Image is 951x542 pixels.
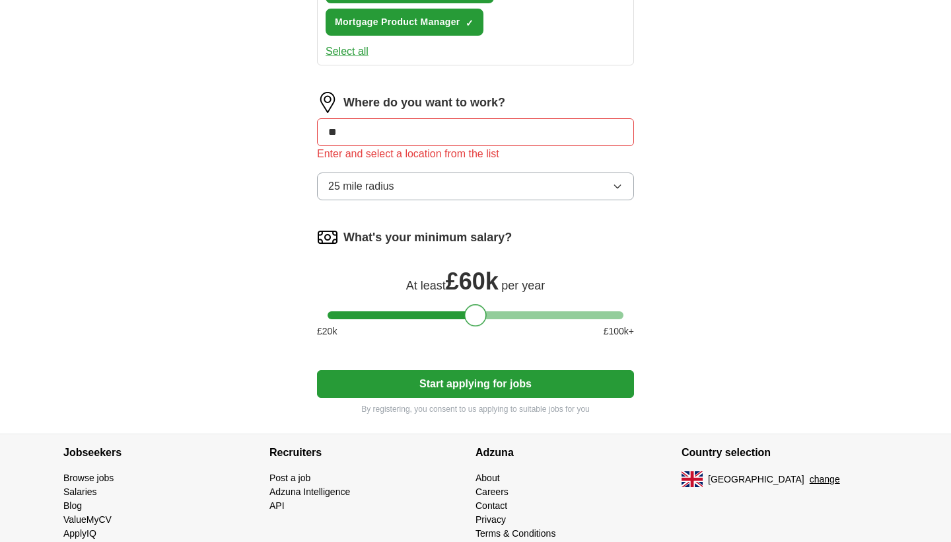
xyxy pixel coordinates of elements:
[682,471,703,487] img: UK flag
[63,528,96,539] a: ApplyIQ
[317,92,338,113] img: location.png
[475,500,507,511] a: Contact
[446,268,499,295] span: £ 60k
[317,370,634,398] button: Start applying for jobs
[317,227,338,248] img: salary.png
[466,18,474,28] span: ✓
[317,325,337,338] span: £ 20 k
[475,514,506,525] a: Privacy
[475,486,509,497] a: Careers
[63,473,114,483] a: Browse jobs
[335,15,460,29] span: Mortgage Product Manager
[328,178,394,194] span: 25 mile radius
[501,279,545,292] span: per year
[343,229,512,247] label: What's your minimum salary?
[682,434,888,471] h4: Country selection
[317,146,634,162] div: Enter and select a location from the list
[63,500,82,511] a: Blog
[317,403,634,415] p: By registering, you consent to us applying to suitable jobs for you
[475,473,500,483] a: About
[708,473,804,486] span: [GEOGRAPHIC_DATA]
[269,500,285,511] a: API
[63,514,112,525] a: ValueMyCV
[604,325,634,338] span: £ 100 k+
[269,473,310,483] a: Post a job
[326,9,483,36] button: Mortgage Product Manager✓
[63,486,97,497] a: Salaries
[475,528,555,539] a: Terms & Conditions
[317,173,634,200] button: 25 mile radius
[326,44,369,59] button: Select all
[810,473,840,486] button: change
[406,279,446,292] span: At least
[269,486,350,497] a: Adzuna Intelligence
[343,94,505,112] label: Where do you want to work?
